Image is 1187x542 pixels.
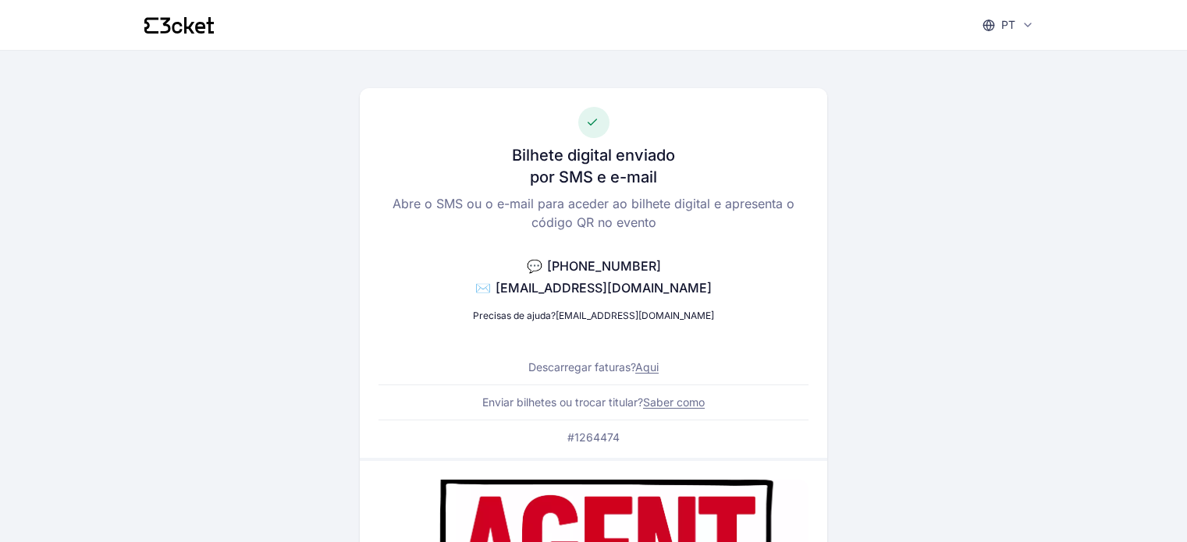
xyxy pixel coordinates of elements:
[547,258,661,274] span: [PHONE_NUMBER]
[527,258,542,274] span: 💬
[475,280,491,296] span: ✉️
[643,395,705,409] a: Saber como
[378,194,809,232] p: Abre o SMS ou o e-mail para aceder ao bilhete digital e apresenta o código QR no evento
[556,310,714,321] a: [EMAIL_ADDRESS][DOMAIN_NAME]
[496,280,712,296] span: [EMAIL_ADDRESS][DOMAIN_NAME]
[1001,17,1015,33] p: pt
[567,430,620,445] p: #1264474
[530,166,657,188] h3: por SMS e e-mail
[528,360,659,375] p: Descarregar faturas?
[635,360,659,374] a: Aqui
[482,395,705,410] p: Enviar bilhetes ou trocar titular?
[512,144,675,166] h3: Bilhete digital enviado
[473,310,556,321] span: Precisas de ajuda?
